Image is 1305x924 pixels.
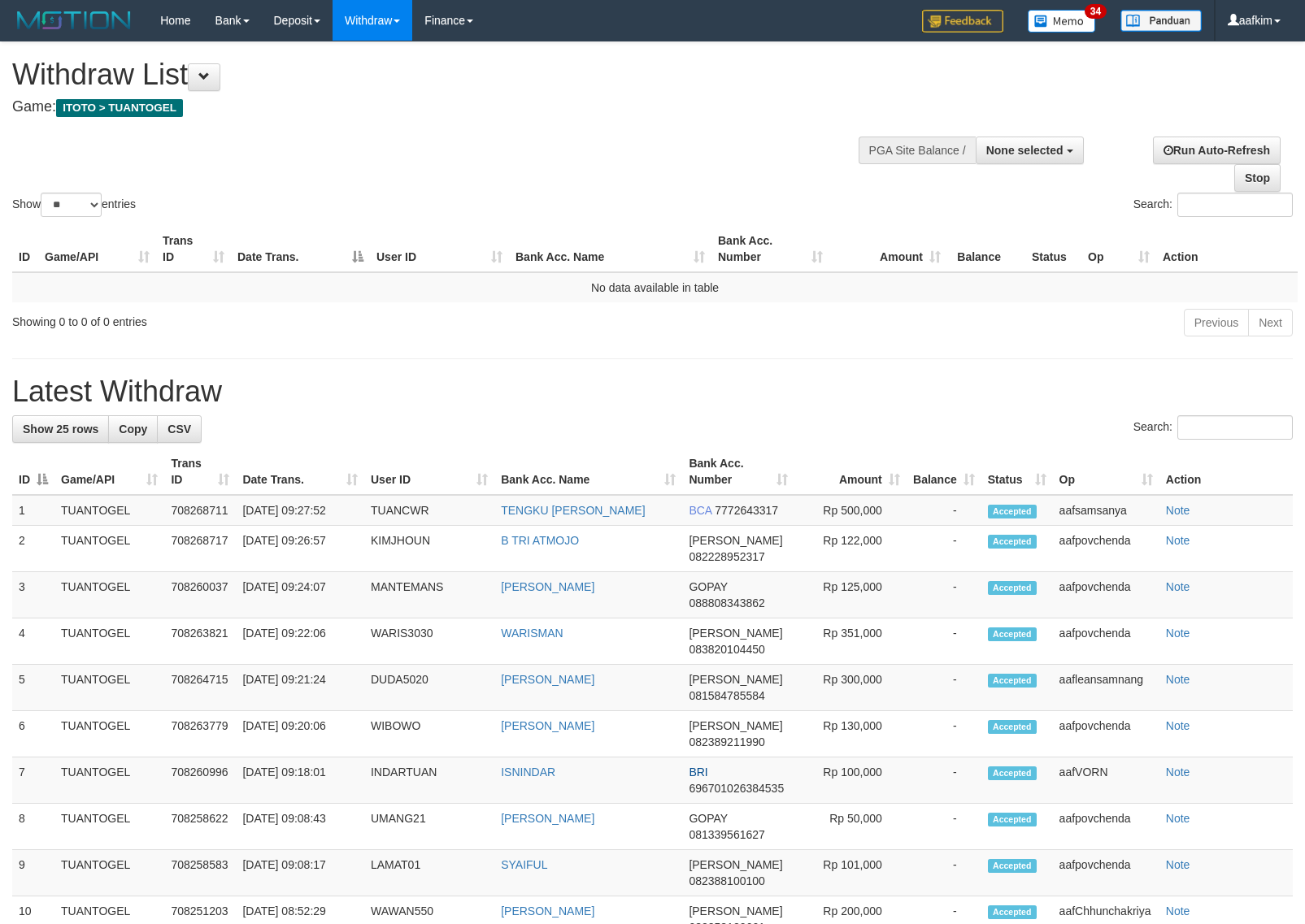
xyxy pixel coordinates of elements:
[164,618,236,665] td: 708263821
[164,526,236,572] td: 708268717
[364,449,494,495] th: User ID: activate to sort column ascending
[54,804,164,850] td: TUANTOGEL
[1166,534,1190,547] a: Note
[689,828,764,841] span: Copy 081339561627 to clipboard
[1248,309,1293,336] a: Next
[12,59,854,91] h1: Withdraw List
[501,504,645,517] a: TENGKU [PERSON_NAME]
[12,572,54,618] td: 3
[370,226,509,272] th: User ID: activate to sort column ascending
[689,858,782,871] span: [PERSON_NAME]
[164,850,236,896] td: 708258583
[41,193,102,217] select: Showentries
[12,375,1293,408] h1: Latest Withdraw
[54,449,164,495] th: Game/API: activate to sort column ascending
[689,504,711,517] span: BCA
[689,782,784,795] span: Copy 696701026384535 to clipboard
[1177,193,1293,217] input: Search:
[1166,719,1190,732] a: Note
[711,226,829,272] th: Bank Acc. Number: activate to sort column ascending
[1153,137,1281,164] a: Run Auto-Refresh
[501,904,594,917] a: [PERSON_NAME]
[1053,618,1159,665] td: aafpovchenda
[1081,226,1156,272] th: Op: activate to sort column ascending
[794,850,906,896] td: Rp 101,000
[54,495,164,526] td: TUANTOGEL
[1166,504,1190,517] a: Note
[54,618,164,665] td: TUANTOGEL
[12,850,54,896] td: 9
[164,449,236,495] th: Trans ID: activate to sort column ascending
[689,735,764,748] span: Copy 082389211990 to clipboard
[167,423,191,436] span: CSV
[947,226,1025,272] th: Balance
[12,711,54,757] td: 6
[164,495,236,526] td: 708268711
[689,904,782,917] span: [PERSON_NAME]
[38,226,156,272] th: Game/API: activate to sort column ascending
[794,804,906,850] td: Rp 50,000
[364,711,494,757] td: WIBOWO
[689,534,782,547] span: [PERSON_NAME]
[794,449,906,495] th: Amount: activate to sort column ascending
[986,144,1064,157] span: None selected
[1025,226,1081,272] th: Status
[988,627,1037,641] span: Accepted
[1177,415,1293,440] input: Search:
[859,137,976,164] div: PGA Site Balance /
[1133,415,1293,440] label: Search:
[794,572,906,618] td: Rp 125,000
[922,10,1003,33] img: Feedback.jpg
[236,618,364,665] td: [DATE] 09:22:06
[164,804,236,850] td: 708258622
[907,665,981,711] td: -
[236,449,364,495] th: Date Trans.: activate to sort column ascending
[231,226,370,272] th: Date Trans.: activate to sort column descending
[1156,226,1298,272] th: Action
[54,665,164,711] td: TUANTOGEL
[907,618,981,665] td: -
[364,526,494,572] td: KIMJHOUN
[364,495,494,526] td: TUANCWR
[1053,850,1159,896] td: aafpovchenda
[236,711,364,757] td: [DATE] 09:20:06
[54,850,164,896] td: TUANTOGEL
[12,8,136,33] img: MOTION_logo.png
[236,757,364,804] td: [DATE] 09:18:01
[236,804,364,850] td: [DATE] 09:08:43
[829,226,947,272] th: Amount: activate to sort column ascending
[988,859,1037,873] span: Accepted
[12,665,54,711] td: 5
[12,804,54,850] td: 8
[907,757,981,804] td: -
[236,665,364,711] td: [DATE] 09:21:24
[907,449,981,495] th: Balance: activate to sort column ascending
[1166,858,1190,871] a: Note
[501,534,579,547] a: B TRI ATMOJO
[794,711,906,757] td: Rp 130,000
[689,719,782,732] span: [PERSON_NAME]
[364,804,494,850] td: UMANG21
[12,495,54,526] td: 1
[157,415,202,443] a: CSV
[364,757,494,804] td: INDARTUAN
[12,226,38,272] th: ID
[164,757,236,804] td: 708260996
[1234,164,1281,192] a: Stop
[236,850,364,896] td: [DATE] 09:08:17
[12,193,136,217] label: Show entries
[119,423,147,436] span: Copy
[794,618,906,665] td: Rp 351,000
[156,226,231,272] th: Trans ID: activate to sort column ascending
[682,449,794,495] th: Bank Acc. Number: activate to sort column ascending
[12,415,109,443] a: Show 25 rows
[54,757,164,804] td: TUANTOGEL
[364,665,494,711] td: DUDA5020
[988,905,1037,919] span: Accepted
[12,307,532,330] div: Showing 0 to 0 of 0 entries
[501,627,563,640] a: WARISMAN
[509,226,711,272] th: Bank Acc. Name: activate to sort column ascending
[1133,193,1293,217] label: Search:
[236,572,364,618] td: [DATE] 09:24:07
[988,535,1037,549] span: Accepted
